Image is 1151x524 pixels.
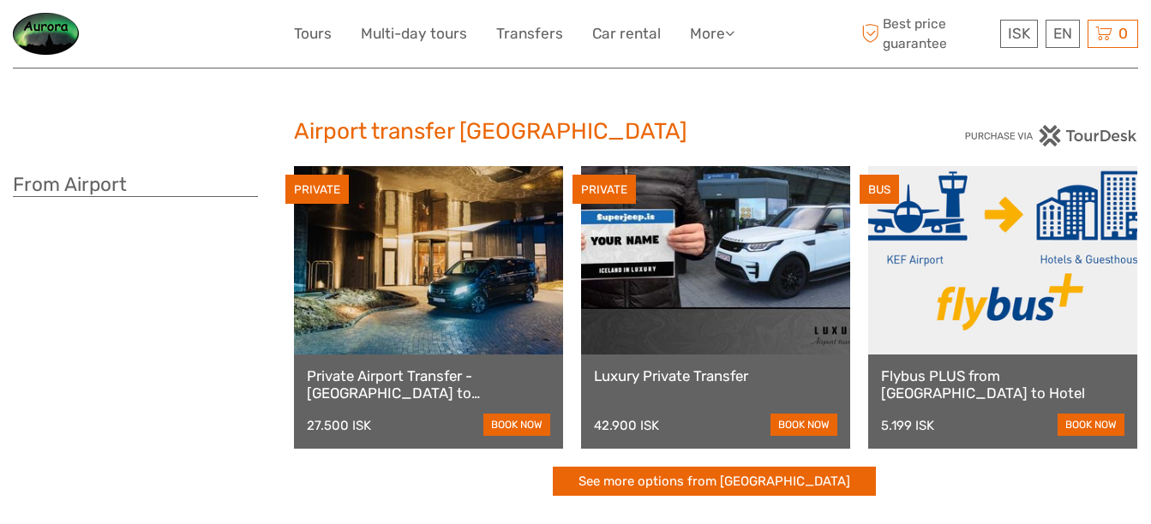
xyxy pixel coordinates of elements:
span: ISK [1008,25,1030,42]
a: More [690,21,734,46]
span: 0 [1116,25,1130,42]
a: book now [770,414,837,436]
a: book now [483,414,550,436]
a: Multi-day tours [361,21,467,46]
a: Transfers [496,21,563,46]
a: Car rental [592,21,661,46]
a: Flybus PLUS from [GEOGRAPHIC_DATA] to Hotel [881,367,1124,402]
div: 42.900 ISK [594,418,659,433]
div: 5.199 ISK [881,418,934,433]
a: book now [1058,414,1124,436]
img: Guesthouse information [13,13,79,55]
a: Private Airport Transfer - [GEOGRAPHIC_DATA] to [GEOGRAPHIC_DATA] [307,367,550,402]
div: PRIVATE [573,175,636,205]
a: Tours [294,21,332,46]
h2: Airport transfer [GEOGRAPHIC_DATA] [294,118,857,146]
a: See more options from [GEOGRAPHIC_DATA] [553,467,876,497]
span: Best price guarantee [857,15,996,52]
h3: From Airport [13,173,258,197]
div: PRIVATE [285,175,349,205]
div: BUS [860,175,899,205]
div: EN [1046,20,1080,48]
div: 27.500 ISK [307,418,371,433]
img: PurchaseViaTourDesk.png [964,125,1138,146]
a: Luxury Private Transfer [594,367,837,384]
